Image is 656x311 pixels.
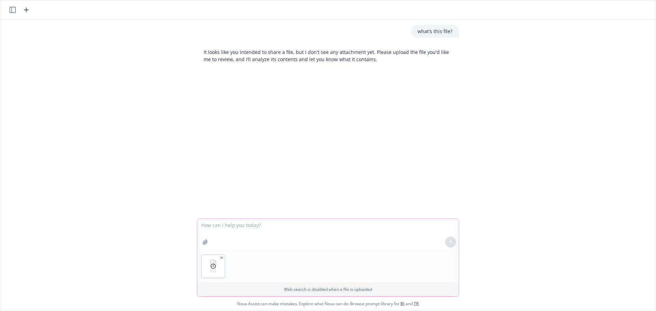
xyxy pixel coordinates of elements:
[201,286,455,292] p: Web search is disabled when a file is uploaded
[3,297,653,311] span: Nova Assist can make mistakes. Explore what Nova can do: Browse prompt library for and
[418,28,452,35] p: what's this file?
[400,301,405,307] a: BI
[204,48,452,63] p: It looks like you intended to share a file, but I don't see any attachment yet. Please upload the...
[414,301,419,307] a: TR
